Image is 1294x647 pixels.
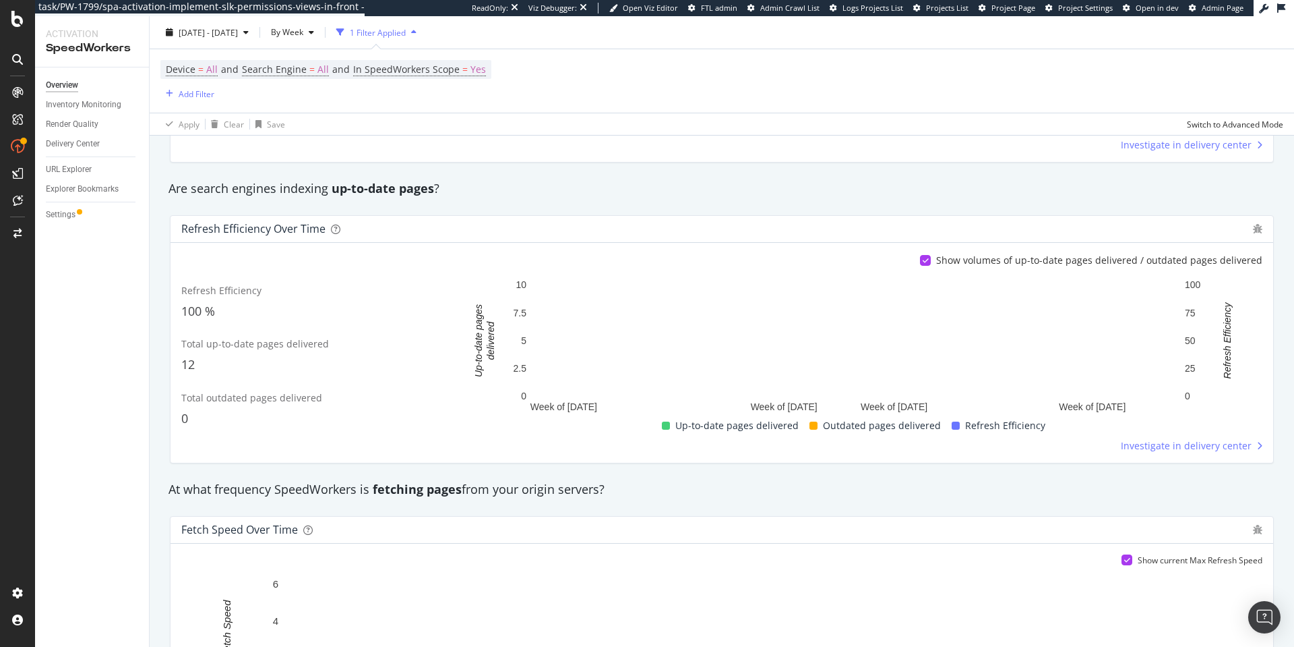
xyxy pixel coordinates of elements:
[623,3,678,13] span: Open Viz Editor
[46,78,140,92] a: Overview
[675,418,799,434] span: Up-to-date pages delivered
[1121,138,1252,152] span: Investigate in delivery center
[760,3,820,13] span: Admin Crawl List
[1059,401,1126,412] text: Week of [DATE]
[1138,555,1262,566] div: Show current Max Refresh Speed
[242,63,307,76] span: Search Engine
[221,63,239,76] span: and
[936,254,1262,267] div: Show volumes of up-to-date pages delivered / outdated pages delivered
[46,78,78,92] div: Overview
[1121,439,1262,453] a: Investigate in delivery center
[472,3,508,13] div: ReadOnly:
[46,163,92,177] div: URL Explorer
[913,3,968,13] a: Projects List
[46,27,138,40] div: Activation
[456,278,1255,418] svg: A chart.
[1248,601,1281,634] div: Open Intercom Messenger
[823,418,941,434] span: Outdated pages delivered
[1253,224,1262,233] div: bug
[266,26,303,38] span: By Week
[688,3,737,13] a: FTL admin
[166,63,195,76] span: Device
[181,337,329,350] span: Total up-to-date pages delivered
[350,26,406,38] div: 1 Filter Applied
[514,307,527,318] text: 7.5
[46,208,75,222] div: Settings
[514,363,527,374] text: 2.5
[353,63,460,76] span: In SpeedWorkers Scope
[528,3,577,13] div: Viz Debugger:
[1058,3,1113,13] span: Project Settings
[46,117,98,132] div: Render Quality
[273,578,278,589] text: 6
[530,401,597,412] text: Week of [DATE]
[701,3,737,13] span: FTL admin
[1181,113,1283,135] button: Switch to Advanced Mode
[309,63,315,76] span: =
[1185,335,1196,346] text: 50
[46,137,140,151] a: Delivery Center
[46,137,100,151] div: Delivery Center
[206,60,218,79] span: All
[926,3,968,13] span: Projects List
[609,3,678,13] a: Open Viz Editor
[1121,439,1252,453] span: Investigate in delivery center
[198,63,204,76] span: =
[332,180,434,196] strong: up-to-date pages
[991,3,1035,13] span: Project Page
[46,40,138,56] div: SpeedWorkers
[965,418,1045,434] span: Refresh Efficiency
[332,63,350,76] span: and
[46,208,140,222] a: Settings
[181,284,261,297] span: Refresh Efficiency
[1189,3,1243,13] a: Admin Page
[160,22,254,43] button: [DATE] - [DATE]
[181,303,215,319] span: 100 %
[462,63,468,76] span: =
[979,3,1035,13] a: Project Page
[46,98,121,112] div: Inventory Monitoring
[181,410,188,426] span: 0
[1123,3,1179,13] a: Open in dev
[179,118,199,130] div: Apply
[1185,363,1196,374] text: 25
[181,222,326,235] div: Refresh Efficiency over time
[160,113,199,135] button: Apply
[331,22,422,43] button: 1 Filter Applied
[179,88,214,99] div: Add Filter
[46,182,140,196] a: Explorer Bookmarks
[521,391,526,401] text: 0
[1185,391,1190,401] text: 0
[373,481,462,497] strong: fetching pages
[162,180,1282,198] div: Are search engines indexing ?
[46,117,140,132] a: Render Quality
[1185,279,1201,290] text: 100
[266,22,319,43] button: By Week
[1185,307,1196,318] text: 75
[1202,3,1243,13] span: Admin Page
[160,86,214,102] button: Add Filter
[181,356,195,372] span: 12
[267,118,285,130] div: Save
[521,335,526,346] text: 5
[1045,3,1113,13] a: Project Settings
[473,304,484,377] text: Up-to-date pages
[162,481,1282,499] div: At what frequency SpeedWorkers is from your origin servers?
[1187,118,1283,130] div: Switch to Advanced Mode
[516,279,526,290] text: 10
[46,182,119,196] div: Explorer Bookmarks
[317,60,329,79] span: All
[224,118,244,130] div: Clear
[830,3,903,13] a: Logs Projects List
[179,26,238,38] span: [DATE] - [DATE]
[1222,302,1233,378] text: Refresh Efficiency
[46,98,140,112] a: Inventory Monitoring
[1253,525,1262,534] div: bug
[206,113,244,135] button: Clear
[751,401,818,412] text: Week of [DATE]
[46,163,140,177] a: URL Explorer
[1121,138,1262,152] a: Investigate in delivery center
[250,113,285,135] button: Save
[470,60,486,79] span: Yes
